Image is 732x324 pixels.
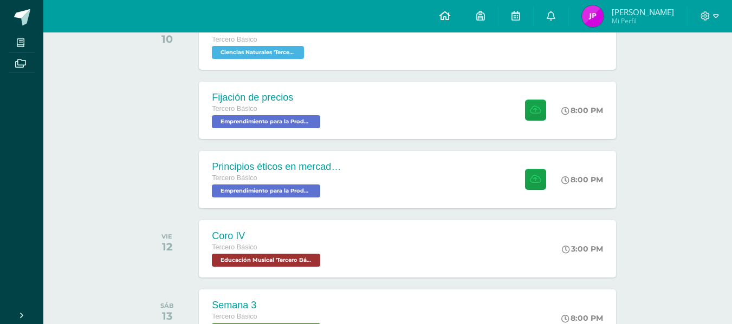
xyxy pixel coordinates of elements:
[161,32,173,45] div: 10
[212,184,320,197] span: Emprendimiento para la Productividad 'Tercero Básico A'
[212,174,257,182] span: Tercero Básico
[612,16,674,25] span: Mi Perfil
[212,230,323,242] div: Coro IV
[212,254,320,267] span: Educación Musical 'Tercero Básico A'
[561,175,603,184] div: 8:00 PM
[562,244,603,254] div: 3:00 PM
[582,5,604,27] img: 6df7283ad40b7d6c5741ae0c09523470.png
[212,115,320,128] span: Emprendimiento para la Productividad 'Tercero Básico A'
[212,92,323,103] div: Fijación de precios
[160,309,174,322] div: 13
[161,233,172,240] div: VIE
[212,161,342,173] div: Principios éticos en mercadotecnia y publicidad
[561,105,603,115] div: 8:00 PM
[212,300,323,311] div: Semana 3
[212,46,304,59] span: Ciencias Naturales 'Tercero Básico A'
[212,313,257,320] span: Tercero Básico
[160,302,174,309] div: SÁB
[212,243,257,251] span: Tercero Básico
[212,105,257,113] span: Tercero Básico
[561,313,603,323] div: 8:00 PM
[612,6,674,17] span: [PERSON_NAME]
[212,36,257,43] span: Tercero Básico
[161,240,172,253] div: 12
